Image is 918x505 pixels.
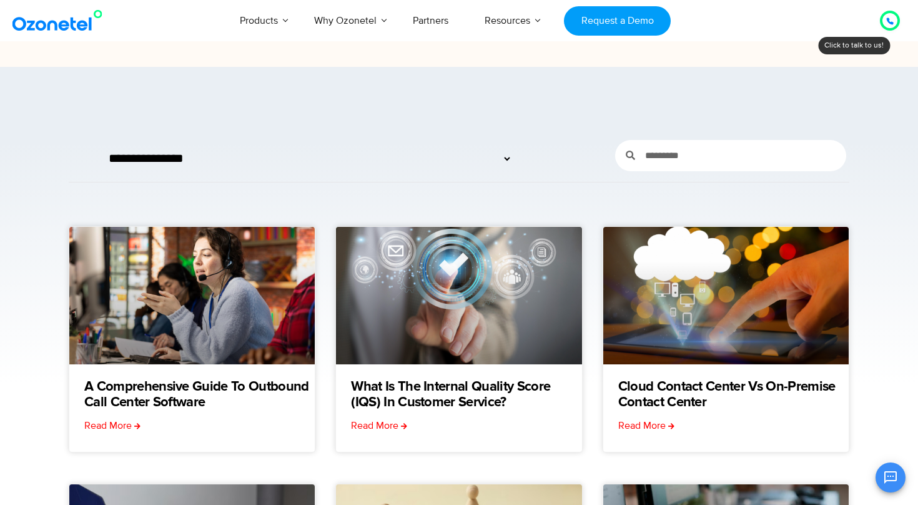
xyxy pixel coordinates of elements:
a: Read more about What is the Internal Quality Score (IQS) in Customer Service? [351,418,407,433]
a: Request a Demo [564,6,671,36]
a: Read more about A Comprehensive Guide to Outbound Call Center Software [84,418,141,433]
a: Cloud Contact Center vs On-Premise Contact Center [618,379,849,411]
a: A Comprehensive Guide to Outbound Call Center Software [84,379,315,411]
button: Open chat [876,462,906,492]
a: What is the Internal Quality Score (IQS) in Customer Service? [351,379,581,411]
a: Read more about Cloud Contact Center vs On-Premise Contact Center [618,418,674,433]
